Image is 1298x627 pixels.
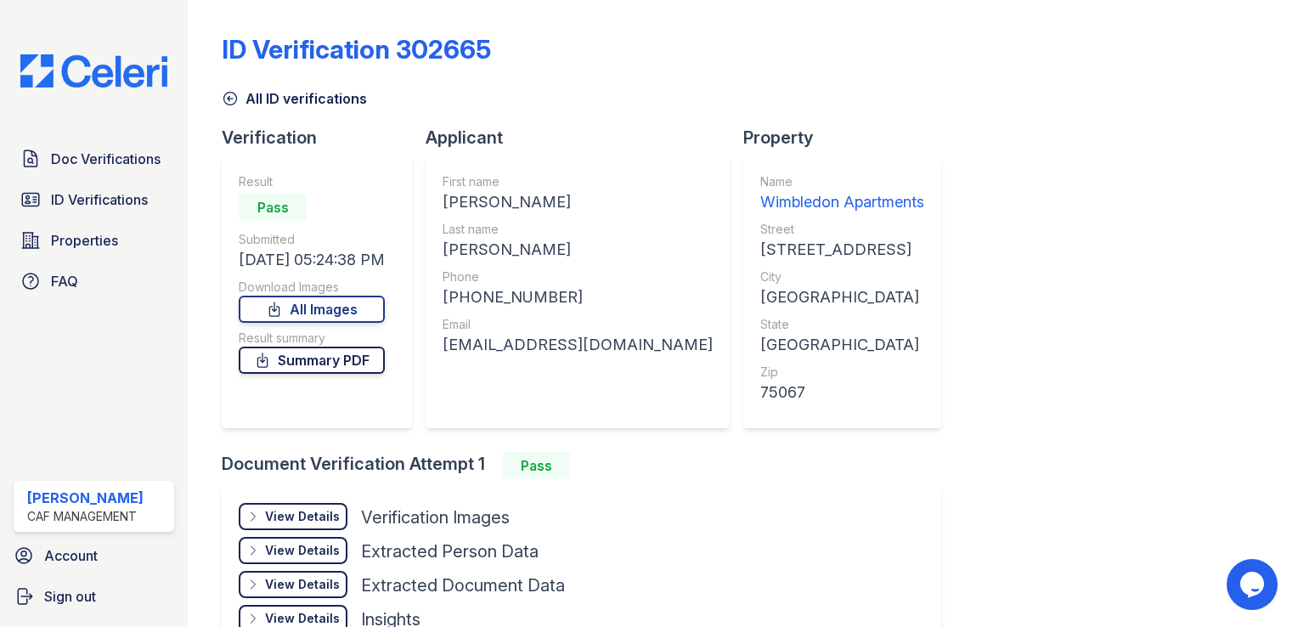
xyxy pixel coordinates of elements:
a: All Images [239,296,385,323]
div: View Details [265,576,340,593]
a: ID Verifications [14,183,174,217]
div: [GEOGRAPHIC_DATA] [760,285,924,309]
div: 75067 [760,381,924,404]
a: FAQ [14,264,174,298]
div: Download Images [239,279,385,296]
div: [EMAIL_ADDRESS][DOMAIN_NAME] [443,333,713,357]
div: State [760,316,924,333]
div: Applicant [426,126,743,150]
div: Zip [760,364,924,381]
div: [PERSON_NAME] [27,488,144,508]
div: [PERSON_NAME] [443,190,713,214]
div: View Details [265,542,340,559]
a: Account [7,539,181,573]
span: Doc Verifications [51,149,161,169]
div: Extracted Document Data [361,573,565,597]
iframe: chat widget [1227,559,1281,610]
div: Pass [502,452,570,479]
div: Email [443,316,713,333]
div: Street [760,221,924,238]
div: ID Verification 302665 [222,34,491,65]
div: CAF Management [27,508,144,525]
div: Result summary [239,330,385,347]
div: [DATE] 05:24:38 PM [239,248,385,272]
div: [PERSON_NAME] [443,238,713,262]
a: Summary PDF [239,347,385,374]
img: CE_Logo_Blue-a8612792a0a2168367f1c8372b55b34899dd931a85d93a1a3d3e32e68fde9ad4.png [7,54,181,88]
div: Verification [222,126,426,150]
span: Account [44,545,98,566]
div: View Details [265,610,340,627]
a: Doc Verifications [14,142,174,176]
div: Submitted [239,231,385,248]
a: Properties [14,223,174,257]
div: Wimbledon Apartments [760,190,924,214]
div: Name [760,173,924,190]
div: [PHONE_NUMBER] [443,285,713,309]
a: Sign out [7,579,181,613]
span: FAQ [51,271,78,291]
div: Verification Images [361,506,510,529]
a: Name Wimbledon Apartments [760,173,924,214]
div: [GEOGRAPHIC_DATA] [760,333,924,357]
div: [STREET_ADDRESS] [760,238,924,262]
div: Last name [443,221,713,238]
div: Document Verification Attempt 1 [222,452,955,479]
div: Property [743,126,955,150]
div: View Details [265,508,340,525]
div: Extracted Person Data [361,539,539,563]
span: Properties [51,230,118,251]
a: All ID verifications [222,88,367,109]
span: ID Verifications [51,189,148,210]
div: Phone [443,268,713,285]
div: First name [443,173,713,190]
div: Pass [239,194,307,221]
div: City [760,268,924,285]
div: Result [239,173,385,190]
span: Sign out [44,586,96,607]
